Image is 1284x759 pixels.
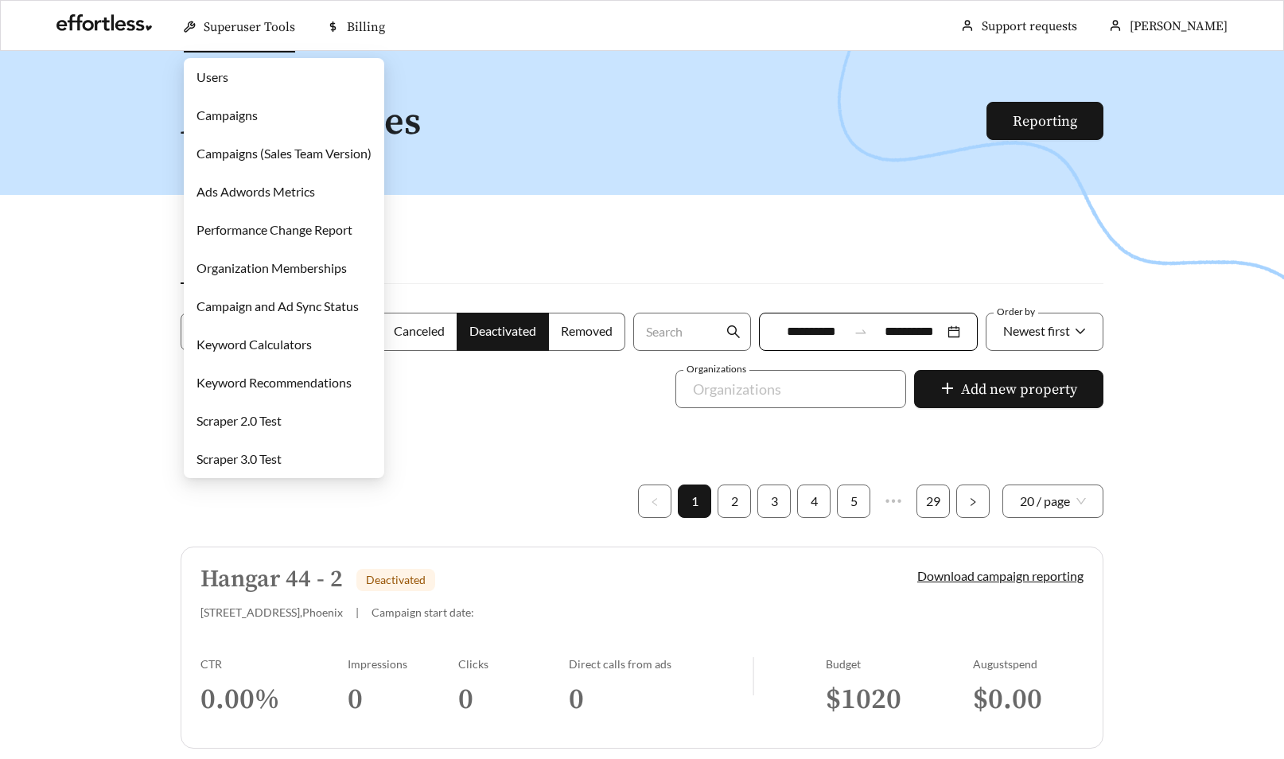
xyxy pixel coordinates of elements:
a: Users [196,69,228,84]
a: Support requests [982,18,1077,34]
span: Superuser Tools [204,19,295,35]
span: search [726,325,741,339]
button: plusAdd new property [914,370,1103,408]
span: ••• [877,485,910,518]
div: Budget [826,657,973,671]
a: Keyword Calculators [196,337,312,352]
li: 29 [916,485,950,518]
a: Performance Change Report [196,222,352,237]
a: 29 [917,485,949,517]
h3: 0 [569,682,753,718]
li: 1 [678,485,711,518]
div: CTR [200,657,348,671]
a: Organization Memberships [196,260,347,275]
li: 5 [837,485,870,518]
div: Direct calls from ads [569,657,753,671]
li: 4 [797,485,831,518]
span: to [854,325,868,339]
span: Newest first [1003,323,1070,338]
li: 2 [718,485,751,518]
span: Campaign start date: [372,605,474,619]
h3: $ 0.00 [973,682,1084,718]
button: right [956,485,990,518]
span: Deactivated [469,323,536,338]
a: Scraper 2.0 Test [196,413,282,428]
span: [PERSON_NAME] [1130,18,1228,34]
li: Next Page [956,485,990,518]
img: line [753,657,754,695]
span: left [650,497,660,507]
span: | [356,605,359,619]
div: Clicks [458,657,569,671]
h5: Hangar 44 - 2 [200,566,343,593]
span: [STREET_ADDRESS] , Phoenix [200,605,343,619]
h3: $ 1020 [826,682,973,718]
a: Keyword Recommendations [196,375,352,390]
div: August spend [973,657,1084,671]
button: Reporting [986,102,1103,140]
div: Page Size [1002,485,1103,518]
span: swap-right [854,325,868,339]
span: 20 / page [1020,485,1086,517]
span: Billing [347,19,385,35]
li: 3 [757,485,791,518]
span: Add new property [961,379,1077,400]
a: Campaign and Ad Sync Status [196,298,359,313]
a: 4 [798,485,830,517]
a: Reporting [1013,112,1077,130]
h1: All Properties [181,102,988,144]
a: 5 [838,485,870,517]
li: Next 5 Pages [877,485,910,518]
a: Campaigns (Sales Team Version) [196,146,372,161]
h3: 0.00 % [200,682,348,718]
a: 3 [758,485,790,517]
span: Canceled [394,323,445,338]
a: Download campaign reporting [917,568,1084,583]
button: left [638,485,671,518]
span: right [968,497,978,507]
li: Previous Page [638,485,671,518]
a: Campaigns [196,107,258,123]
a: Hangar 44 - 2Deactivated[STREET_ADDRESS],Phoenix|Campaign start date:Download campaign reportingC... [181,547,1103,749]
h3: 0 [458,682,569,718]
a: 1 [679,485,710,517]
span: Removed [561,323,613,338]
a: 2 [718,485,750,517]
span: plus [940,381,955,399]
a: Ads Adwords Metrics [196,184,315,199]
span: Deactivated [366,573,426,586]
div: Impressions [348,657,458,671]
h3: 0 [348,682,458,718]
a: Scraper 3.0 Test [196,451,282,466]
